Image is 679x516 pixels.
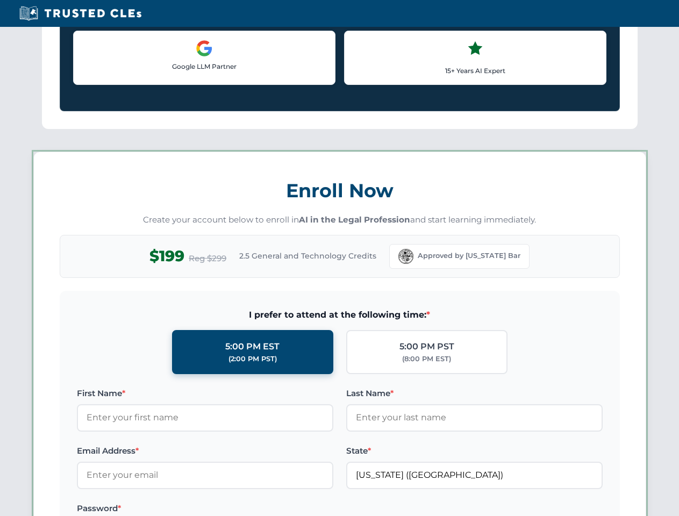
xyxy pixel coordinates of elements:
p: 15+ Years AI Expert [353,66,597,76]
input: Florida (FL) [346,462,603,489]
div: (8:00 PM EST) [402,354,451,364]
img: Google [196,40,213,57]
input: Enter your email [77,462,333,489]
label: First Name [77,387,333,400]
span: Approved by [US_STATE] Bar [418,250,520,261]
input: Enter your first name [77,404,333,431]
input: Enter your last name [346,404,603,431]
span: I prefer to attend at the following time: [77,308,603,322]
p: Google LLM Partner [82,61,326,71]
strong: AI in the Legal Profession [299,214,410,225]
span: 2.5 General and Technology Credits [239,250,376,262]
label: Password [77,502,333,515]
span: Reg $299 [189,252,226,265]
label: Last Name [346,387,603,400]
div: 5:00 PM EST [225,340,280,354]
label: Email Address [77,445,333,457]
p: Create your account below to enroll in and start learning immediately. [60,214,620,226]
label: State [346,445,603,457]
img: Trusted CLEs [16,5,145,21]
div: 5:00 PM PST [399,340,454,354]
div: (2:00 PM PST) [228,354,277,364]
h3: Enroll Now [60,174,620,207]
span: $199 [149,244,184,268]
img: Florida Bar [398,249,413,264]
